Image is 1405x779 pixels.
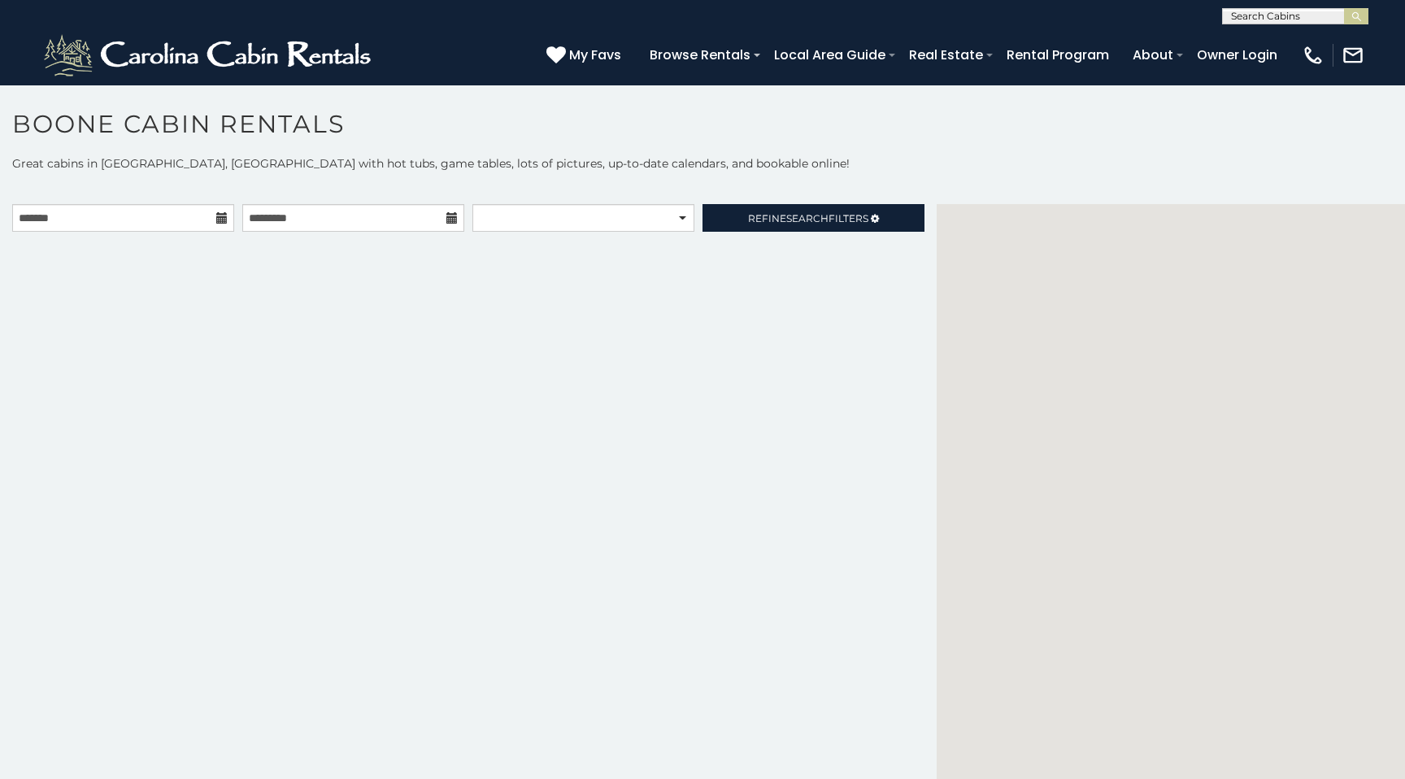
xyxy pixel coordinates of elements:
a: Owner Login [1189,41,1285,69]
a: Real Estate [901,41,991,69]
a: My Favs [546,45,625,66]
a: RefineSearchFilters [702,204,924,232]
img: phone-regular-white.png [1302,44,1325,67]
a: Browse Rentals [642,41,759,69]
img: White-1-2.png [41,31,378,80]
span: My Favs [569,45,621,65]
a: About [1124,41,1181,69]
a: Rental Program [998,41,1117,69]
span: Search [786,212,829,224]
img: mail-regular-white.png [1342,44,1364,67]
span: Refine Filters [748,212,868,224]
a: Local Area Guide [766,41,894,69]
